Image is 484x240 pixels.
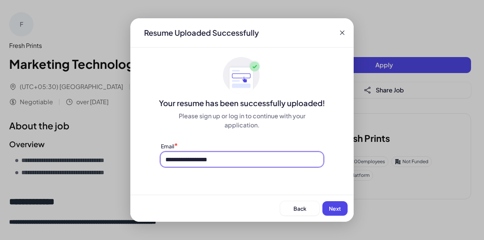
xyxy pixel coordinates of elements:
label: Email [161,143,174,149]
button: Back [280,201,319,216]
img: ApplyedMaskGroup3.svg [223,57,261,95]
button: Next [322,201,348,216]
div: Resume Uploaded Successfully [138,27,265,38]
div: Please sign up or log in to continue with your application. [161,111,323,130]
span: Next [329,205,341,212]
div: Your resume has been successfully uploaded! [130,98,354,108]
span: Back [293,205,306,212]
